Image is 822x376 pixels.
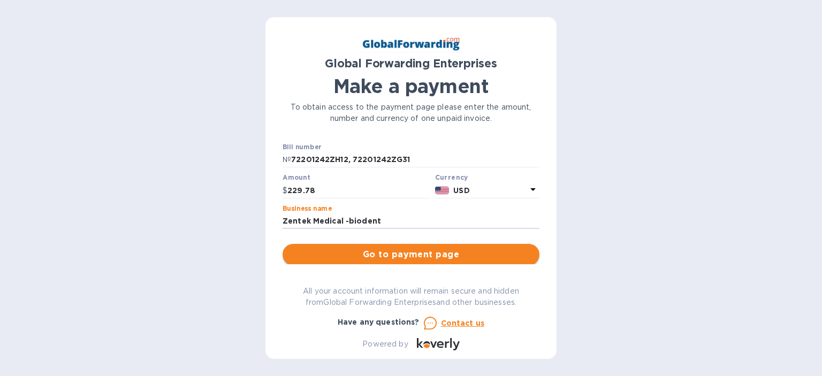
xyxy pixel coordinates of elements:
[362,339,408,350] p: Powered by
[283,154,291,165] p: №
[291,152,539,168] input: Enter bill number
[287,182,431,198] input: 0.00
[435,187,450,194] img: USD
[283,144,321,150] label: Bill number
[325,57,497,70] b: Global Forwarding Enterprises
[283,205,332,212] label: Business name
[283,75,539,97] h1: Make a payment
[338,318,420,326] b: Have any questions?
[283,175,310,181] label: Amount
[441,319,485,327] u: Contact us
[283,102,539,124] p: To obtain access to the payment page please enter the amount, number and currency of one unpaid i...
[283,244,539,265] button: Go to payment page
[435,173,468,181] b: Currency
[291,248,531,261] span: Go to payment page
[283,213,539,229] input: Enter business name
[283,185,287,196] p: $
[283,286,539,308] p: All your account information will remain secure and hidden from Global Forwarding Enterprises and...
[453,186,469,195] b: USD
